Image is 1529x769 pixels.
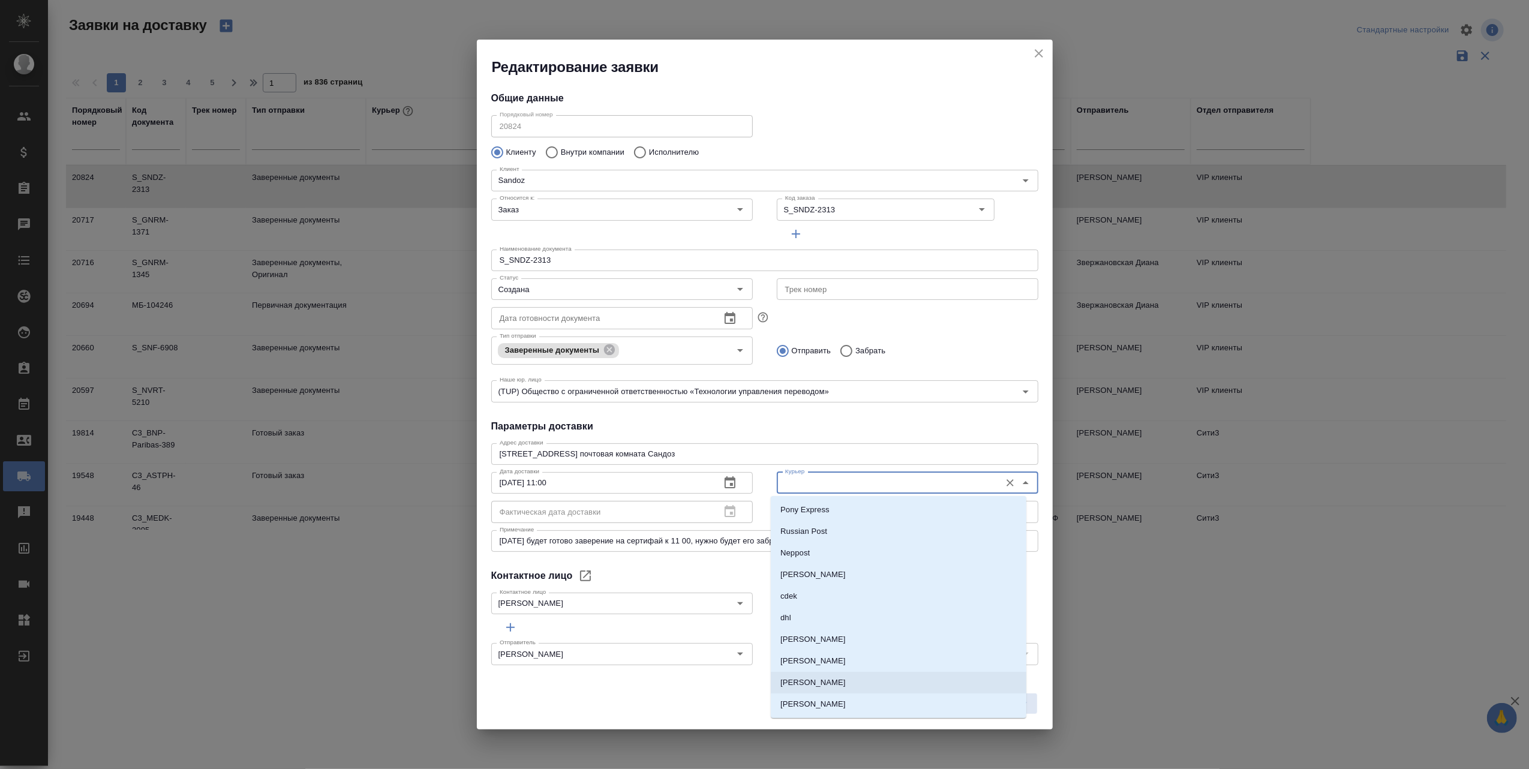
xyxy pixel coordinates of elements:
p: Исполнителю [649,146,699,158]
p: dhl [780,612,791,624]
button: Open [732,645,749,662]
button: Close [1017,474,1034,491]
p: [PERSON_NAME] [780,569,846,581]
p: [PERSON_NAME] [780,698,846,710]
h2: Редактирование заявки [492,58,1053,77]
p: [PERSON_NAME] [780,677,846,689]
button: Open [974,201,990,218]
div: Заверенные документы [498,343,620,358]
p: Отправить [792,345,831,357]
button: Open [1017,383,1034,400]
h4: Общие данные [491,91,1038,106]
button: Open [732,342,749,359]
button: close [1030,44,1048,62]
p: cdek [780,590,797,602]
h4: Контактное лицо [491,569,573,583]
button: Добавить [777,223,815,245]
textarea: [DATE] будет готово заверение на сертифай к 11 00, нужно будет его забрать срочно к этому времени... [500,536,1030,545]
button: Open [1017,172,1034,189]
button: Open [732,201,749,218]
button: Open [732,281,749,298]
p: [PERSON_NAME] [780,633,846,645]
button: Добавить [491,617,530,638]
p: [PERSON_NAME] [780,655,846,667]
p: Клиенту [506,146,536,158]
h4: Параметры доставки [491,419,1038,434]
textarea: [STREET_ADDRESS] почтовая комната Сандоз [500,449,1030,458]
p: Забрать [855,345,885,357]
span: Заверенные документы [498,346,607,355]
button: Если заполнить эту дату, автоматически создастся заявка, чтобы забрать готовые документы [755,310,771,325]
button: Очистить [1002,474,1019,491]
p: Russian Post [780,525,827,537]
button: Open [732,595,749,612]
p: Pony Express [780,504,830,516]
p: Внутри компании [561,146,624,158]
p: Neppost [780,547,810,559]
